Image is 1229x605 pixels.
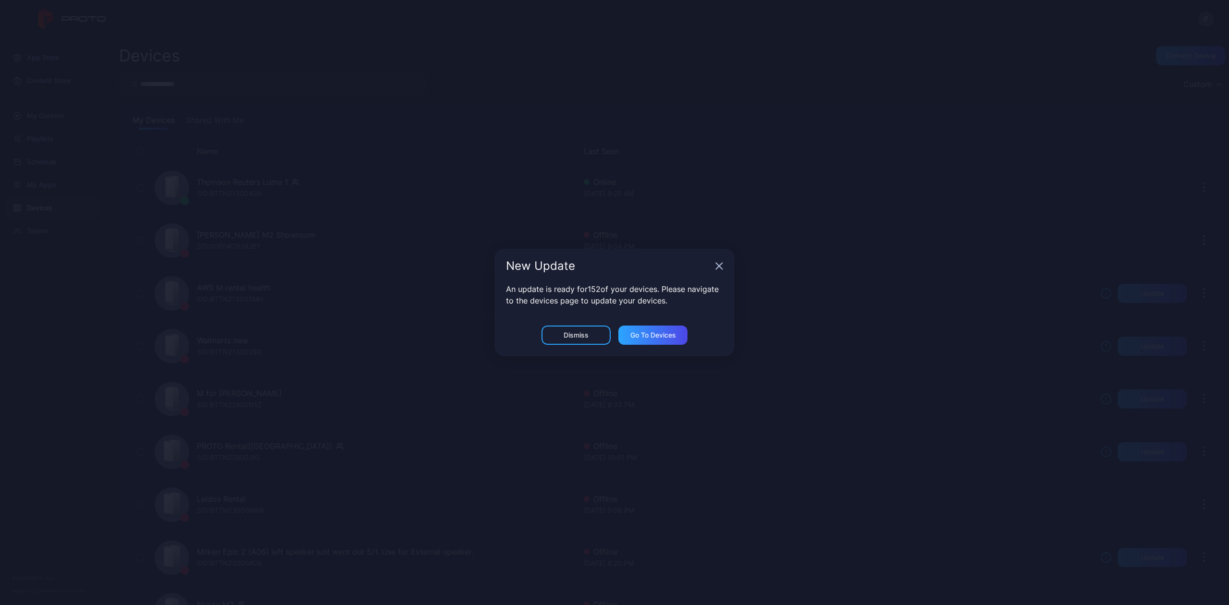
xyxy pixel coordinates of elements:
[630,331,676,339] div: Go to devices
[542,326,611,345] button: Dismiss
[564,331,589,339] div: Dismiss
[618,326,687,345] button: Go to devices
[506,260,711,272] div: New Update
[506,283,723,306] p: An update is ready for 152 of your devices. Please navigate to the devices page to update your de...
